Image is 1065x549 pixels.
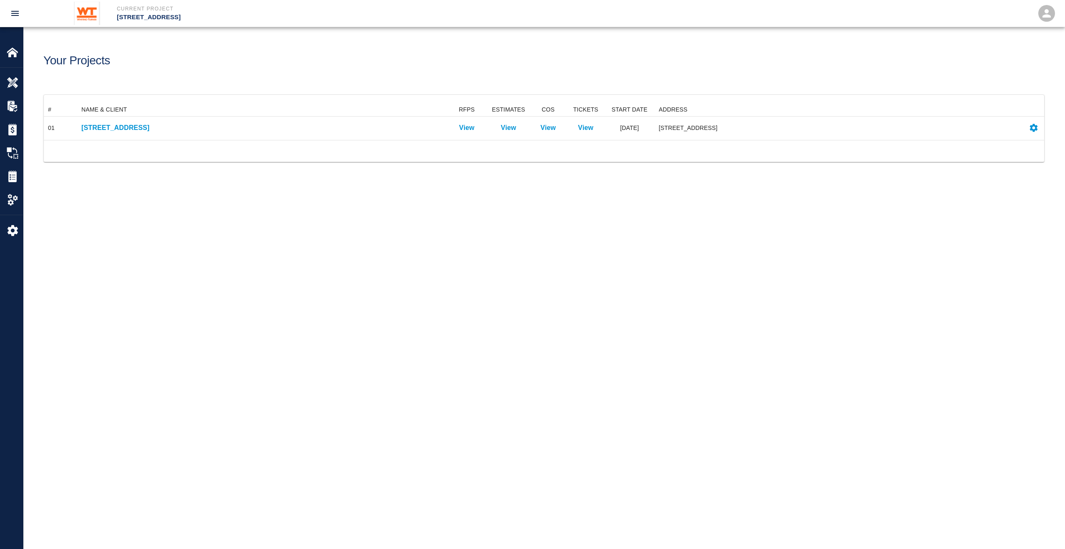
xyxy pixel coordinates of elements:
div: ESTIMATES [492,103,525,116]
h1: Your Projects [43,54,110,68]
div: COS [542,103,555,116]
div: ESTIMATES [488,103,530,116]
div: NAME & CLIENT [81,103,127,116]
img: Whiting-Turner [74,2,100,25]
div: # [48,103,51,116]
a: [STREET_ADDRESS] [81,123,442,133]
div: TICKETS [573,103,598,116]
a: View [540,123,556,133]
p: Current Project [117,5,578,13]
div: COS [530,103,567,116]
div: 01 [48,124,55,132]
div: START DATE [611,103,647,116]
div: NAME & CLIENT [77,103,446,116]
p: [STREET_ADDRESS] [117,13,578,22]
div: START DATE [605,103,655,116]
button: Settings [1025,119,1042,136]
a: View [578,123,593,133]
div: [DATE] [605,117,655,140]
div: TICKETS [567,103,605,116]
div: # [44,103,77,116]
button: open drawer [5,3,25,23]
a: View [459,123,474,133]
div: RFPS [446,103,488,116]
div: ADDRESS [655,103,1024,116]
div: ADDRESS [659,103,688,116]
div: RFPS [459,103,475,116]
a: View [501,123,516,133]
div: [STREET_ADDRESS] [659,124,1020,132]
